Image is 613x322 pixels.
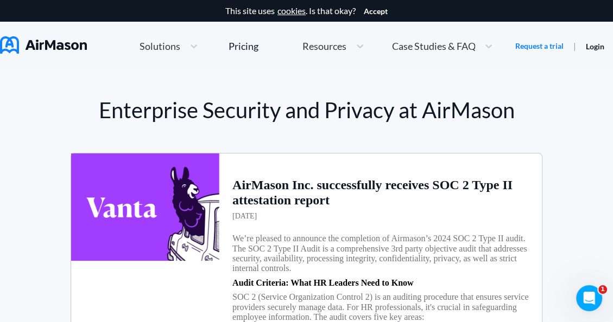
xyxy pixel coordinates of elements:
[140,41,180,51] span: Solutions
[391,41,475,51] span: Case Studies & FAQ
[232,278,413,288] p: Audit Criteria: What HR Leaders Need to Know
[232,178,529,208] h1: AirMason Inc. successfully receives SOC 2 Type II attestation report
[229,36,258,56] a: Pricing
[229,41,258,51] div: Pricing
[232,212,257,221] h3: [DATE]
[277,6,306,16] a: cookies
[515,41,564,51] a: Request a trial
[364,7,388,16] button: Accept cookies
[576,285,602,311] iframe: Intercom live chat
[71,98,542,123] h1: Enterprise Security and Privacy at AirMason
[586,42,604,51] a: Login
[232,292,529,322] h3: SOC 2 (Service Organization Control 2) is an auditing procedure that ensures service providers se...
[232,234,529,274] h3: We’re pleased to announce the completion of Airmason’s 2024 SOC 2 Type II audit. The SOC 2 Type I...
[598,285,607,294] span: 1
[302,41,346,51] span: Resources
[71,153,219,261] img: Vanta Logo
[573,41,576,51] span: |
